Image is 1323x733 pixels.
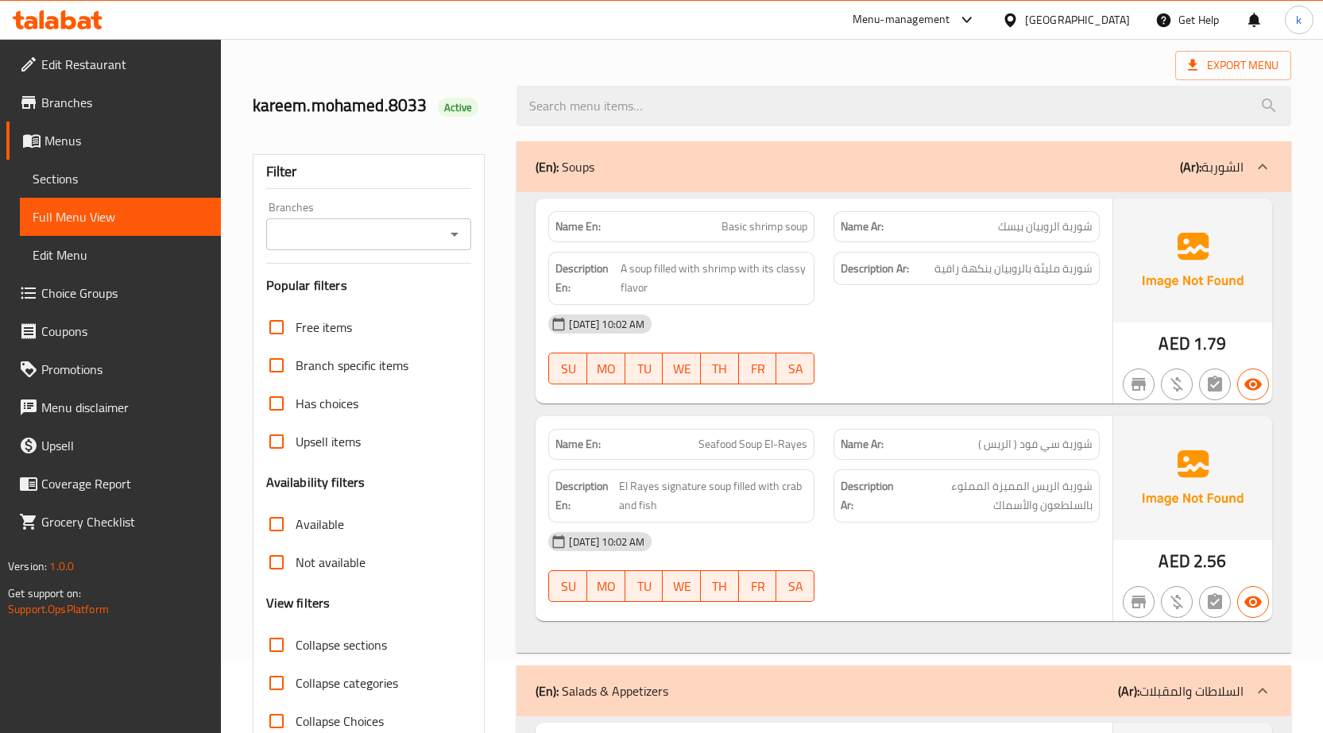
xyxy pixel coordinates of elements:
[8,583,81,604] span: Get support on:
[841,218,884,235] strong: Name Ar:
[1118,681,1244,700] p: السلاطات والمقبلات
[33,245,208,264] span: Edit Menu
[6,274,221,312] a: Choice Groups
[20,236,221,274] a: Edit Menu
[701,570,739,602] button: TH
[1237,586,1269,618] button: Available
[296,635,387,654] span: Collapse sections
[33,169,208,188] span: Sections
[296,515,344,534] span: Available
[1161,586,1193,618] button: Purchased item
[663,353,701,384] button: WE
[548,353,587,384] button: SU
[1180,157,1244,176] p: الشوربة
[516,665,1291,716] div: (En): Salads & Appetizers(Ar):السلاطات والمقبلات
[739,353,777,384] button: FR
[41,436,208,455] span: Upsell
[841,259,909,279] strong: Description Ar:
[8,556,47,577] span: Version:
[536,157,594,176] p: Soups
[296,553,366,572] span: Not available
[41,512,208,531] span: Grocery Checklist
[783,575,808,598] span: SA
[632,575,657,598] span: TU
[698,436,807,453] span: Seafood Soup El-Rayes
[1025,11,1130,29] div: [GEOGRAPHIC_DATA]
[555,259,617,298] strong: Description En:
[516,192,1291,653] div: (En): Soups(Ar):الشوربة
[41,322,208,341] span: Coupons
[555,476,615,515] strong: Description En:
[587,353,625,384] button: MO
[1296,11,1302,29] span: k
[49,556,74,577] span: 1.0.0
[1159,328,1190,359] span: AED
[6,83,221,122] a: Branches
[594,575,619,598] span: MO
[6,388,221,426] a: Menu disclaimer
[266,155,472,189] div: Filter
[563,534,651,550] span: [DATE] 10:02 AM
[266,276,472,295] h3: Popular filters
[563,317,651,332] span: [DATE] 10:02 AM
[296,432,361,451] span: Upsell items
[1237,368,1269,400] button: Available
[998,218,1093,235] span: شوربة الروبيان بيسك
[438,100,479,115] span: Active
[776,570,814,602] button: SA
[841,436,884,453] strong: Name Ar:
[776,353,814,384] button: SA
[669,575,694,598] span: WE
[978,436,1093,453] span: شوربة سي فود ( الريس )
[1123,586,1155,618] button: Not branch specific item
[1193,328,1227,359] span: 1.79
[296,318,352,337] span: Free items
[41,360,208,379] span: Promotions
[621,259,807,298] span: A soup filled with shrimp with its classy flavor
[1188,56,1279,75] span: Export Menu
[266,594,331,612] h3: View filters
[745,575,771,598] span: FR
[20,160,221,198] a: Sections
[707,575,733,598] span: TH
[707,357,733,380] span: TH
[701,353,739,384] button: TH
[555,357,581,380] span: SU
[536,155,559,179] b: (En):
[632,357,657,380] span: TU
[296,673,398,692] span: Collapse categories
[44,131,208,150] span: Menus
[625,353,663,384] button: TU
[1193,546,1227,577] span: 2.56
[934,259,1093,279] span: شوربة مليئة بالروبيان بنكهة راقية
[516,141,1291,192] div: (En): Soups(Ar):الشوربة
[6,426,221,465] a: Upsell
[625,570,663,602] button: TU
[555,575,581,598] span: SU
[1199,586,1231,618] button: Not has choices
[41,474,208,493] span: Coverage Report
[443,223,466,245] button: Open
[6,503,221,541] a: Grocery Checklist
[745,357,771,380] span: FR
[41,284,208,303] span: Choice Groups
[296,712,384,731] span: Collapse Choices
[555,436,601,453] strong: Name En:
[783,357,808,380] span: SA
[516,86,1291,126] input: search
[853,10,950,29] div: Menu-management
[266,473,366,492] h3: Availability filters
[6,45,221,83] a: Edit Restaurant
[536,681,668,700] p: Salads & Appetizers
[20,198,221,236] a: Full Menu View
[253,94,498,118] h2: kareem.mohamed.8033
[438,98,479,117] div: Active
[548,570,587,602] button: SU
[1118,679,1139,703] b: (Ar):
[1175,51,1291,80] span: Export Menu
[1161,368,1193,400] button: Purchased item
[296,356,408,375] span: Branch specific items
[41,55,208,74] span: Edit Restaurant
[841,476,896,515] strong: Description Ar:
[33,207,208,226] span: Full Menu View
